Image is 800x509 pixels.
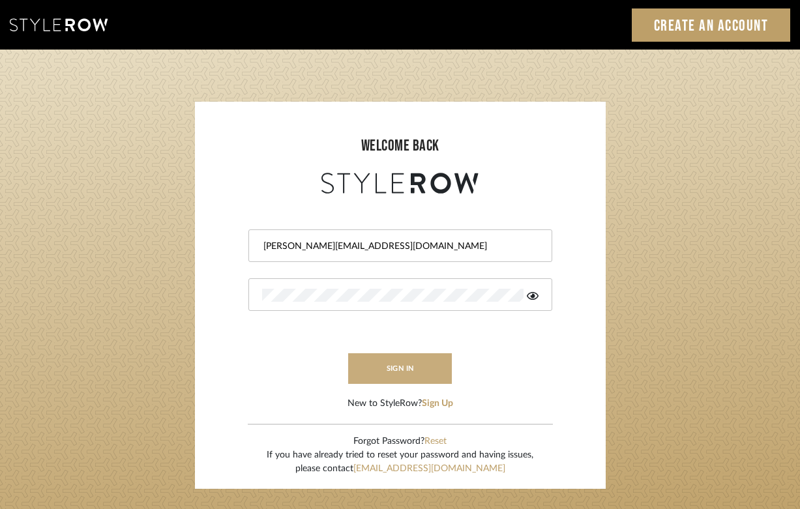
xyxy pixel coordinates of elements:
button: Reset [424,435,447,448]
div: If you have already tried to reset your password and having issues, please contact [267,448,533,476]
button: Sign Up [422,397,453,411]
input: Email Address [262,240,535,253]
div: New to StyleRow? [348,397,453,411]
a: Create an Account [632,8,791,42]
div: Forgot Password? [267,435,533,448]
button: sign in [348,353,452,384]
a: [EMAIL_ADDRESS][DOMAIN_NAME] [353,464,505,473]
div: welcome back [208,134,593,158]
